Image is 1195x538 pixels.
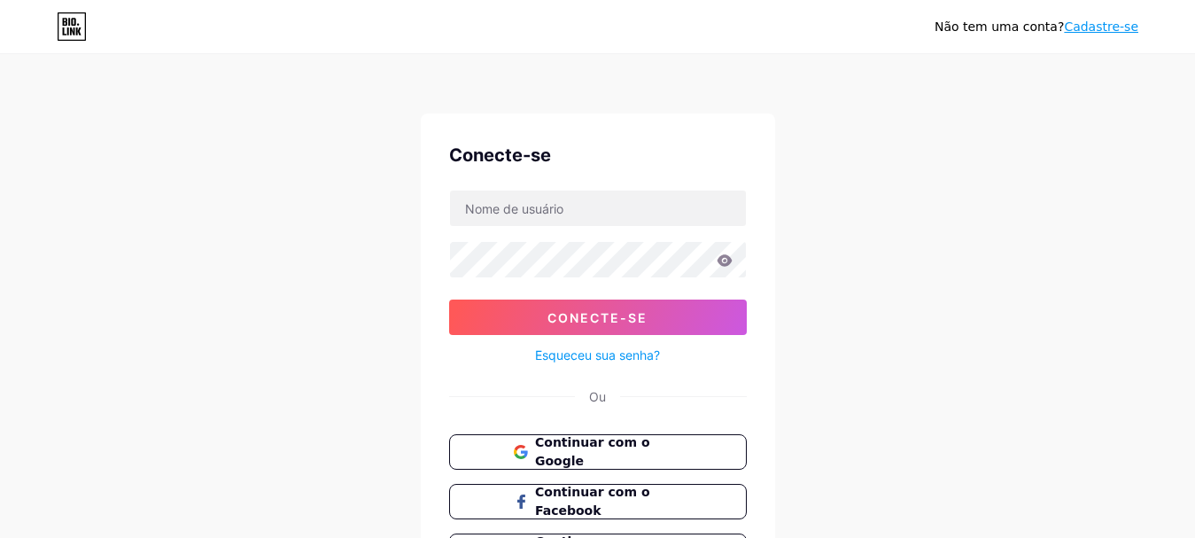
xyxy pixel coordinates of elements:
font: Esqueceu sua senha? [535,347,660,363]
button: Continuar com o Google [449,434,747,470]
button: Conecte-se [449,300,747,335]
font: Ou [589,389,606,404]
input: Nome de usuário [450,191,746,226]
button: Continuar com o Facebook [449,484,747,519]
font: Continuar com o Facebook [535,485,650,518]
a: Cadastre-se [1064,19,1138,34]
font: Conecte-se [547,310,648,325]
font: Continuar com o Google [535,435,650,468]
a: Esqueceu sua senha? [535,346,660,364]
font: Não tem uma conta? [935,19,1064,34]
font: Conecte-se [449,144,551,166]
